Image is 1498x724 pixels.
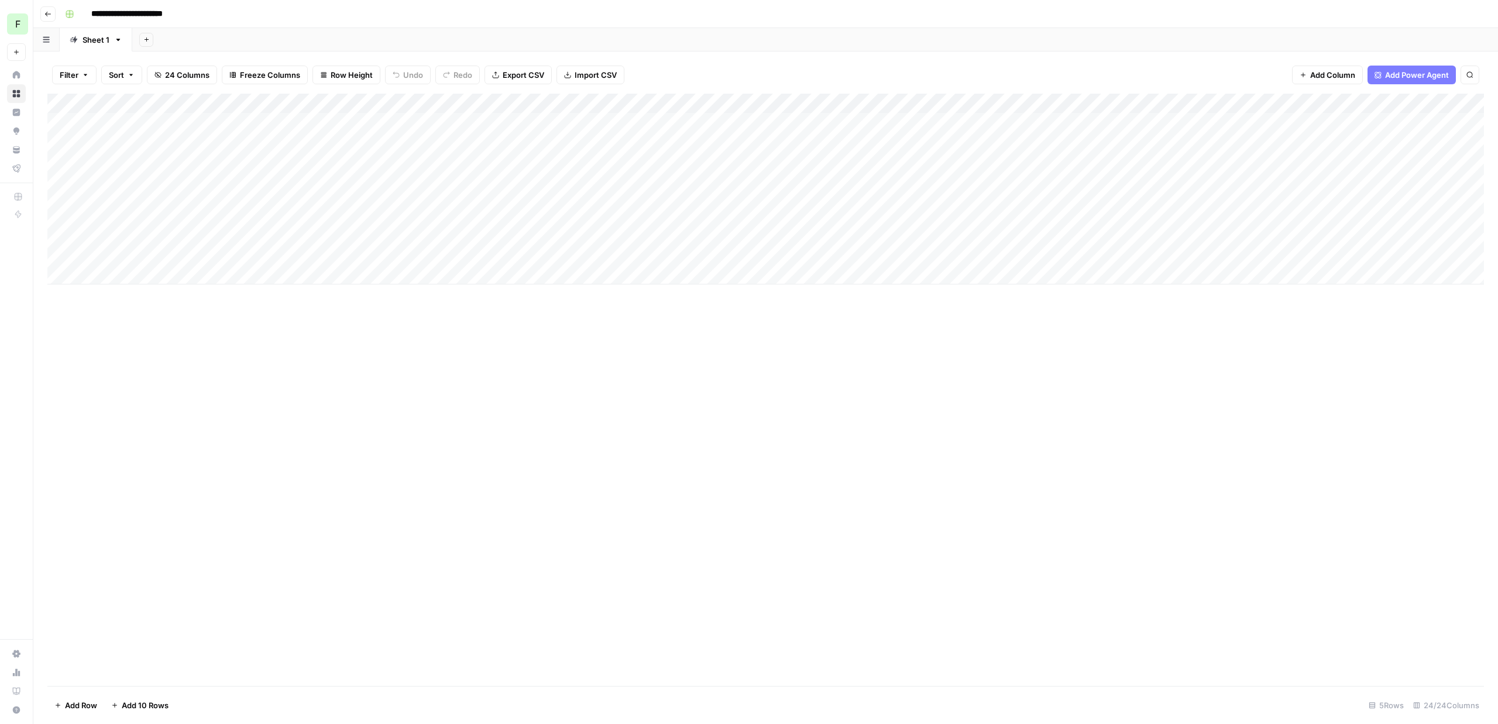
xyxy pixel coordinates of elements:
[385,66,431,84] button: Undo
[7,682,26,701] a: Learning Hub
[7,140,26,159] a: Your Data
[331,69,373,81] span: Row Height
[52,66,97,84] button: Filter
[7,701,26,719] button: Help + Support
[556,66,624,84] button: Import CSV
[65,699,97,711] span: Add Row
[7,122,26,140] a: Opportunities
[47,696,104,715] button: Add Row
[7,103,26,122] a: Insights
[7,663,26,682] a: Usage
[7,159,26,178] a: Flightpath
[7,84,26,103] a: Browse
[1364,696,1408,715] div: 5 Rows
[122,699,169,711] span: Add 10 Rows
[575,69,617,81] span: Import CSV
[109,69,124,81] span: Sort
[1385,69,1449,81] span: Add Power Agent
[312,66,380,84] button: Row Height
[83,34,109,46] div: Sheet 1
[485,66,552,84] button: Export CSV
[1368,66,1456,84] button: Add Power Agent
[147,66,217,84] button: 24 Columns
[104,696,176,715] button: Add 10 Rows
[60,69,78,81] span: Filter
[7,644,26,663] a: Settings
[15,17,20,31] span: F
[7,66,26,84] a: Home
[403,69,423,81] span: Undo
[165,69,209,81] span: 24 Columns
[503,69,544,81] span: Export CSV
[222,66,308,84] button: Freeze Columns
[60,28,132,52] a: Sheet 1
[1408,696,1484,715] div: 24/24 Columns
[240,69,300,81] span: Freeze Columns
[435,66,480,84] button: Redo
[101,66,142,84] button: Sort
[1292,66,1363,84] button: Add Column
[1310,69,1355,81] span: Add Column
[7,9,26,39] button: Workspace: Fiddler
[453,69,472,81] span: Redo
